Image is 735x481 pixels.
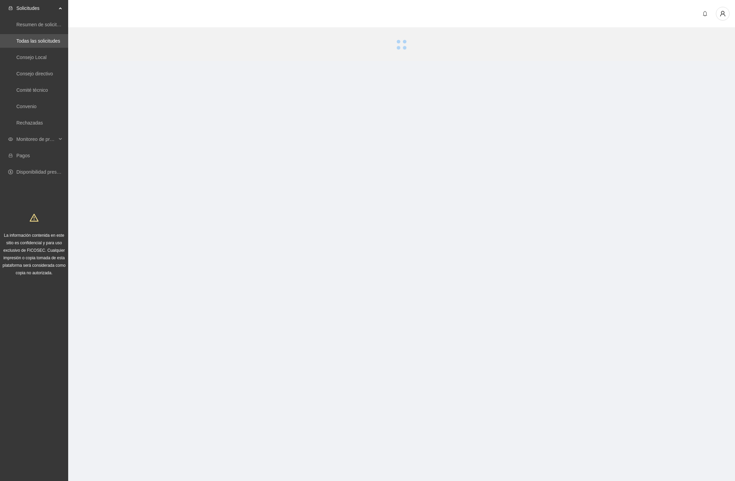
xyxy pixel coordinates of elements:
[30,213,39,222] span: warning
[16,104,36,109] a: Convenio
[16,38,60,44] a: Todas las solicitudes
[16,153,30,158] a: Pagos
[716,7,730,20] button: user
[8,6,13,11] span: inbox
[16,71,53,76] a: Consejo directivo
[700,8,710,19] button: bell
[16,1,57,15] span: Solicitudes
[8,137,13,142] span: eye
[700,11,710,16] span: bell
[16,132,57,146] span: Monitoreo de proyectos
[16,169,75,175] a: Disponibilidad presupuestal
[16,120,43,126] a: Rechazadas
[16,55,47,60] a: Consejo Local
[16,87,48,93] a: Comité técnico
[716,11,729,17] span: user
[16,22,93,27] a: Resumen de solicitudes por aprobar
[3,233,66,275] span: La información contenida en este sitio es confidencial y para uso exclusivo de FICOSEC. Cualquier...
